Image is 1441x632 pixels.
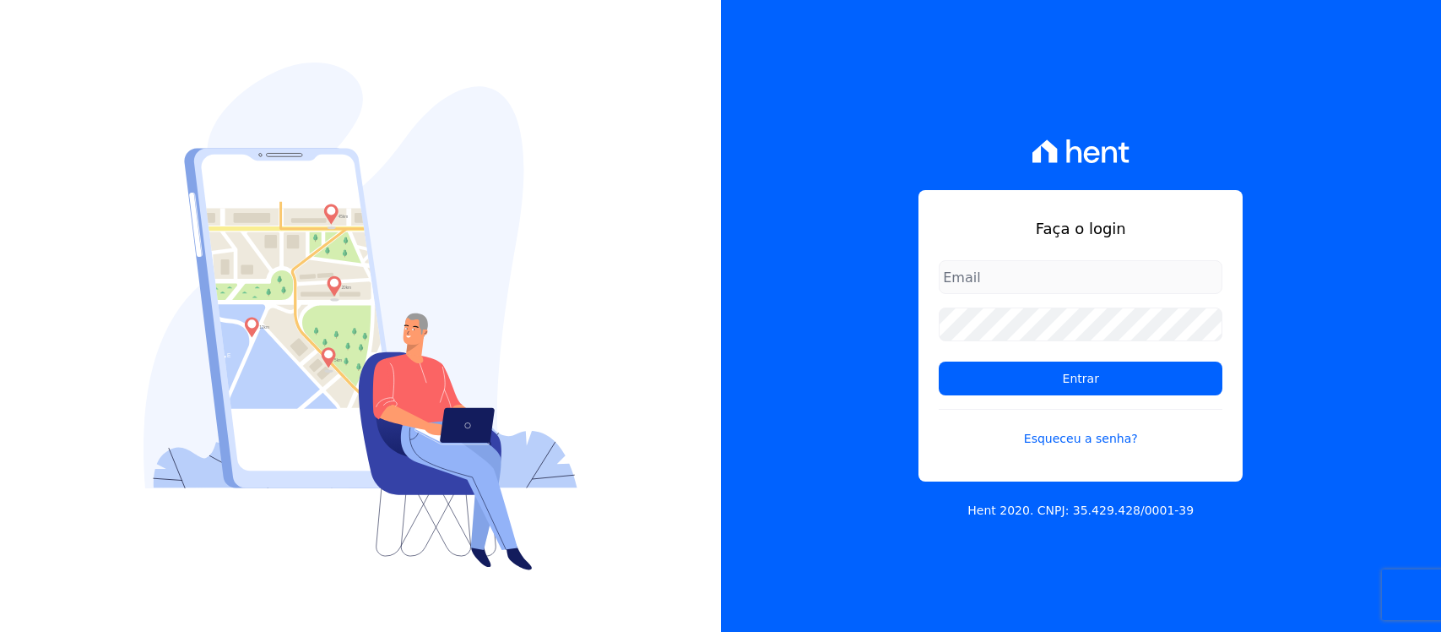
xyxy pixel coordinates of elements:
input: Entrar [939,362,1222,395]
p: Hent 2020. CNPJ: 35.429.428/0001-39 [967,502,1194,520]
a: Esqueceu a senha? [939,409,1222,448]
input: Email [939,260,1222,294]
h1: Faça o login [939,217,1222,240]
img: Login [144,63,577,570]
